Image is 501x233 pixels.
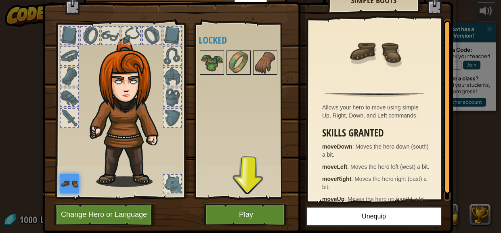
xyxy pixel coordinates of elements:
[201,51,223,74] img: portrait.png
[306,206,442,227] button: Unequip
[322,143,429,158] span: Moves the hero down (south) a bit.
[352,143,356,150] span: :
[227,51,250,74] img: portrait.png
[351,176,354,182] span: :
[322,196,344,202] strong: moveUp
[344,196,348,202] span: :
[322,164,347,170] strong: moveLeft
[322,103,431,120] div: Allows your hero to move using simple Up, Right, Down, and Left commands.
[347,164,350,170] span: :
[322,176,427,190] span: Moves the hero right (east) a bit.
[322,143,352,150] strong: moveDown
[54,204,156,226] button: Change Hero or Language
[204,204,288,226] button: Play
[350,164,429,170] span: Moves the hero left (west) a bit.
[254,51,277,74] img: portrait.png
[348,25,401,78] img: portrait.png
[348,196,426,202] span: Moves the hero up (north) a bit.
[86,38,173,187] img: hair_f2.png
[199,35,294,45] h4: Locked
[322,128,431,139] h3: Skills Granted
[325,92,424,97] img: hr.png
[322,176,351,182] strong: moveRight
[60,174,79,193] img: portrait.png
